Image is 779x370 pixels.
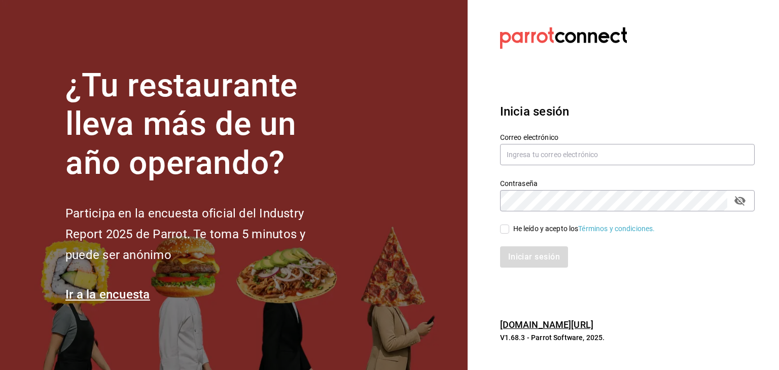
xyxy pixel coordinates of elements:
[65,66,339,183] h1: ¿Tu restaurante lleva más de un año operando?
[500,179,755,187] label: Contraseña
[65,287,150,302] a: Ir a la encuesta
[500,102,755,121] h3: Inicia sesión
[731,192,749,209] button: passwordField
[513,224,655,234] div: He leído y acepto los
[65,203,339,265] h2: Participa en la encuesta oficial del Industry Report 2025 de Parrot. Te toma 5 minutos y puede se...
[500,319,593,330] a: [DOMAIN_NAME][URL]
[578,225,655,233] a: Términos y condiciones.
[500,144,755,165] input: Ingresa tu correo electrónico
[500,332,755,343] p: V1.68.3 - Parrot Software, 2025.
[500,133,755,140] label: Correo electrónico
